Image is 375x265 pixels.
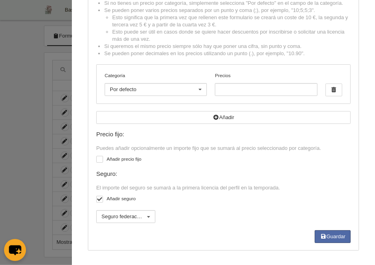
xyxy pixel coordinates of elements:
[96,171,351,177] div: Seguro:
[104,50,351,57] li: Se pueden poner decimales en los precios utilizando un punto (.), por ejemplo, "10.90".
[96,184,351,191] div: El importe del seguro se sumará a la primera licencia del perfil en la temporada.
[96,111,351,124] button: Añadir
[215,83,317,96] input: Precios
[104,43,351,50] li: Si queremos el mismo precio siempre sólo hay que poner una cifra, sin punto y coma.
[96,131,351,138] div: Precio fijo:
[104,7,351,43] li: Se pueden poner varios precios separados por un punto y coma (;), por ejemplo, "10;5;5;3".
[105,72,207,79] label: Categoría
[215,72,317,96] label: Precios
[110,86,137,92] span: Por defecto
[112,14,351,28] li: Esto significa que la primera vez que rellenen este formulario se creará un coste de 10 €, la seg...
[96,195,351,204] label: Añadir seguro
[315,230,351,243] button: Guardar
[4,239,26,261] button: chat-button
[112,28,351,43] li: Esto puede ser útil en casos donde se quiere hacer descuentos por inscribirse o solicitar una lic...
[101,213,159,219] span: Seguro federacion vasca
[96,155,351,165] label: Añadir precio fijo
[96,145,351,152] div: Puedes añadir opcionalmente un importe fijo que se sumará al precio seleccionado por categoría.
